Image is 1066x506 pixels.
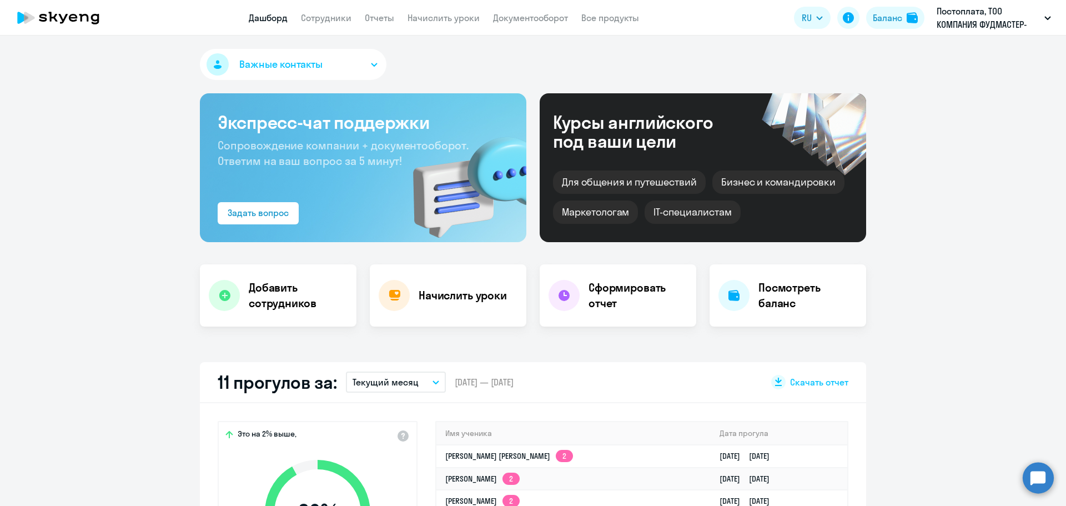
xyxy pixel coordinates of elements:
[645,201,740,224] div: IT-специалистам
[556,450,573,462] app-skyeng-badge: 2
[712,171,844,194] div: Бизнес и командировки
[218,111,509,133] h3: Экспресс-чат поддержки
[445,451,573,461] a: [PERSON_NAME] [PERSON_NAME]2
[866,7,924,29] button: Балансbalance
[436,422,711,445] th: Имя ученика
[937,4,1040,31] p: Постоплата, ТОО КОМПАНИЯ ФУДМАСТЕР-ТРЭЙД
[907,12,918,23] img: balance
[346,372,446,393] button: Текущий месяц
[249,12,288,23] a: Дашборд
[720,451,778,461] a: [DATE][DATE]
[553,201,638,224] div: Маркетологам
[238,429,296,442] span: Это на 2% выше,
[931,4,1057,31] button: Постоплата, ТОО КОМПАНИЯ ФУДМАСТЕР-ТРЭЙД
[301,12,351,23] a: Сотрудники
[802,11,812,24] span: RU
[218,371,337,393] h2: 11 прогулов за:
[720,474,778,484] a: [DATE][DATE]
[553,113,743,151] div: Курсы английского под ваши цели
[493,12,568,23] a: Документооборот
[353,375,419,389] p: Текущий месяц
[218,138,469,168] span: Сопровождение компании + документооборот. Ответим на ваш вопрос за 5 минут!
[397,117,526,242] img: bg-img
[790,376,848,388] span: Скачать отчет
[445,474,520,484] a: [PERSON_NAME]2
[711,422,847,445] th: Дата прогула
[581,12,639,23] a: Все продукты
[408,12,480,23] a: Начислить уроки
[365,12,394,23] a: Отчеты
[228,206,289,219] div: Задать вопрос
[455,376,514,388] span: [DATE] — [DATE]
[200,49,386,80] button: Важные контакты
[218,202,299,224] button: Задать вопрос
[419,288,507,303] h4: Начислить уроки
[720,496,778,506] a: [DATE][DATE]
[553,171,706,194] div: Для общения и путешествий
[445,496,520,506] a: [PERSON_NAME]2
[873,11,902,24] div: Баланс
[758,280,857,311] h4: Посмотреть баланс
[249,280,348,311] h4: Добавить сотрудников
[794,7,831,29] button: RU
[239,57,323,72] span: Важные контакты
[502,473,520,485] app-skyeng-badge: 2
[589,280,687,311] h4: Сформировать отчет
